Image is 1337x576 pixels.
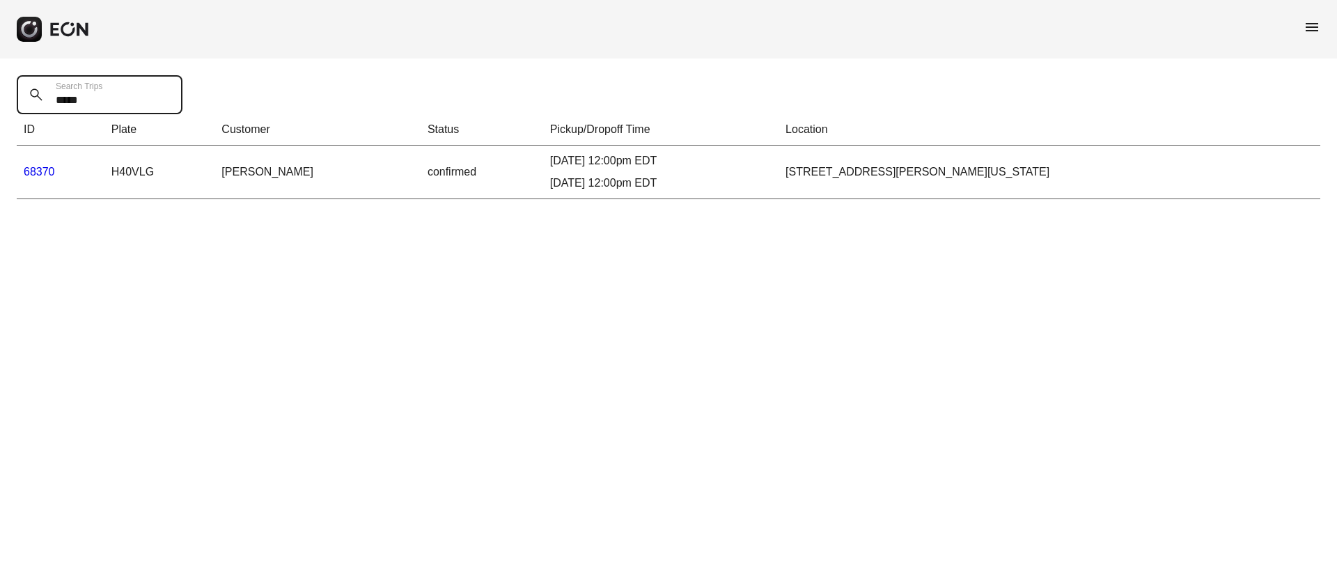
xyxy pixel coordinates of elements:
td: H40VLG [104,146,215,199]
th: Status [421,114,543,146]
td: [STREET_ADDRESS][PERSON_NAME][US_STATE] [779,146,1320,199]
th: Plate [104,114,215,146]
a: 68370 [24,166,55,178]
label: Search Trips [56,81,102,92]
td: confirmed [421,146,543,199]
th: Pickup/Dropoff Time [543,114,779,146]
th: Location [779,114,1320,146]
div: [DATE] 12:00pm EDT [550,153,772,169]
th: Customer [214,114,421,146]
td: [PERSON_NAME] [214,146,421,199]
th: ID [17,114,104,146]
div: [DATE] 12:00pm EDT [550,175,772,192]
span: menu [1304,19,1320,36]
